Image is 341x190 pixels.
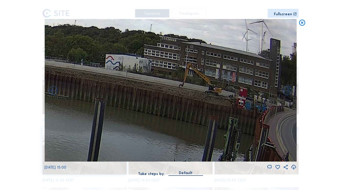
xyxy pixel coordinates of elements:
[138,172,165,176] div: Take steps by:
[44,165,66,170] span: [DATE] 15:00
[168,170,203,175] div: Default
[48,85,59,96] i: Forward
[274,12,292,16] div: Fullscreen
[282,85,293,96] i: Back
[44,19,296,162] img: Image
[179,170,193,176] div: Default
